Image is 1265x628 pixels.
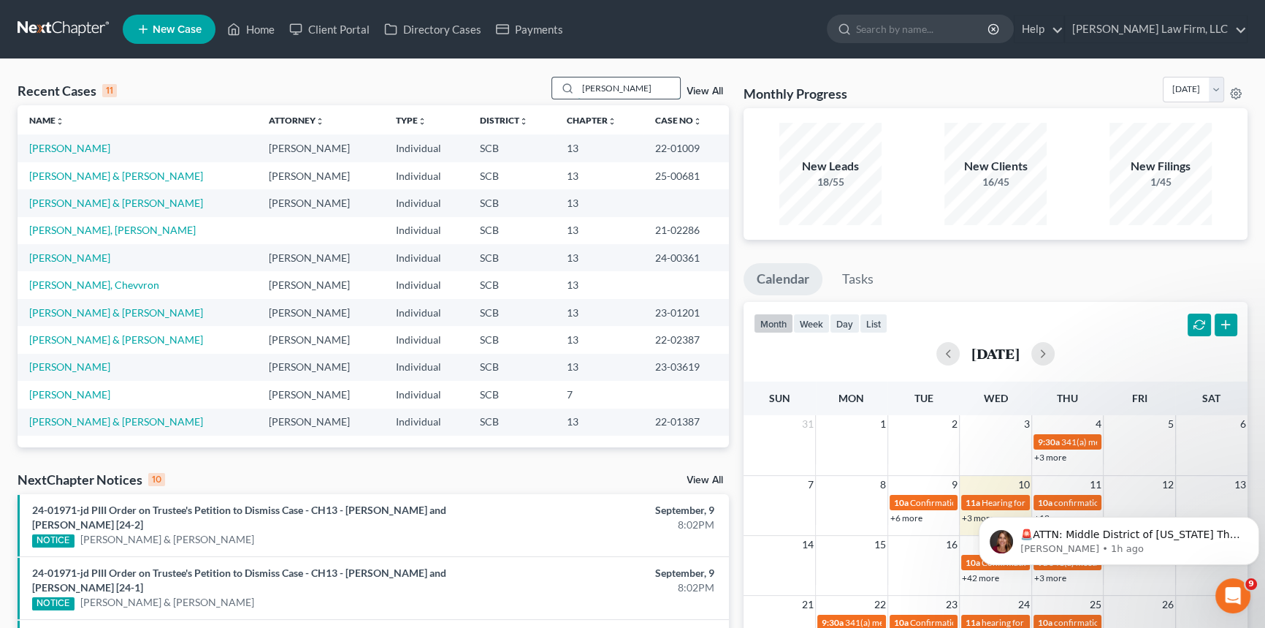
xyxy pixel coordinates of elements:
[467,189,554,216] td: SCB
[687,86,723,97] a: View All
[18,471,165,488] div: NextChapter Notices
[1166,415,1175,433] span: 5
[396,115,427,126] a: Typeunfold_more
[829,263,887,295] a: Tasks
[643,354,729,381] td: 23-03619
[860,314,887,333] button: list
[148,473,165,486] div: 10
[555,409,644,436] td: 13
[1202,392,1220,404] span: Sat
[497,580,714,595] div: 8:02PM
[567,115,616,126] a: Chapterunfold_more
[1109,158,1212,175] div: New Filings
[555,354,644,381] td: 13
[257,244,384,271] td: [PERSON_NAME]
[467,381,554,408] td: SCB
[1061,436,1202,447] span: 341(a) meeting for [PERSON_NAME]
[479,115,527,126] a: Districtunfold_more
[257,271,384,298] td: [PERSON_NAME]
[555,326,644,353] td: 13
[643,244,729,271] td: 24-00361
[800,536,815,553] span: 14
[1038,617,1052,628] span: 10a
[744,85,847,102] h3: Monthly Progress
[467,162,554,189] td: SCB
[643,217,729,244] td: 21-02286
[873,536,887,553] span: 15
[643,326,729,353] td: 22-02387
[1034,452,1066,463] a: +3 more
[257,189,384,216] td: [PERSON_NAME]
[1014,16,1063,42] a: Help
[830,314,860,333] button: day
[555,135,644,162] td: 13
[655,115,702,126] a: Case Nounfold_more
[687,475,723,485] a: View All
[1017,476,1031,493] span: 10
[32,597,74,610] div: NOTICE
[384,326,467,353] td: Individual
[102,84,117,97] div: 11
[384,244,467,271] td: Individual
[257,381,384,408] td: [PERSON_NAME]
[29,170,203,182] a: [PERSON_NAME] & [PERSON_NAME]
[744,263,822,295] a: Calendar
[845,617,986,628] span: 341(a) meeting for [PERSON_NAME]
[555,189,644,216] td: 13
[384,135,467,162] td: Individual
[822,617,844,628] span: 9:30a
[1054,617,1218,628] span: confirmation hearing for [PERSON_NAME]
[257,326,384,353] td: [PERSON_NAME]
[1233,476,1247,493] span: 13
[467,271,554,298] td: SCB
[29,415,203,428] a: [PERSON_NAME] & [PERSON_NAME]
[793,314,830,333] button: week
[269,115,324,126] a: Attorneyunfold_more
[29,388,110,401] a: [PERSON_NAME]
[856,15,990,42] input: Search by name...
[973,486,1265,589] iframe: Intercom notifications message
[18,82,117,99] div: Recent Cases
[467,217,554,244] td: SCB
[944,158,1047,175] div: New Clients
[555,244,644,271] td: 13
[29,142,110,154] a: [PERSON_NAME]
[966,617,980,628] span: 11a
[1017,596,1031,613] span: 24
[467,135,554,162] td: SCB
[693,117,702,126] i: unfold_more
[257,354,384,381] td: [PERSON_NAME]
[608,117,616,126] i: unfold_more
[1161,476,1175,493] span: 12
[983,392,1007,404] span: Wed
[1065,16,1247,42] a: [PERSON_NAME] Law Firm, LLC
[879,415,887,433] span: 1
[220,16,282,42] a: Home
[643,162,729,189] td: 25-00681
[316,117,324,126] i: unfold_more
[384,354,467,381] td: Individual
[966,557,980,568] span: 10a
[80,532,254,547] a: [PERSON_NAME] & [PERSON_NAME]
[982,617,1094,628] span: hearing for [PERSON_NAME]
[467,244,554,271] td: SCB
[384,162,467,189] td: Individual
[497,518,714,532] div: 8:02PM
[29,197,203,209] a: [PERSON_NAME] & [PERSON_NAME]
[519,117,527,126] i: unfold_more
[1132,392,1147,404] span: Fri
[467,326,554,353] td: SCB
[32,567,446,594] a: 24-01971-jd PIII Order on Trustee's Petition to Dismiss Case - CH13 - [PERSON_NAME] and [PERSON_N...
[879,476,887,493] span: 8
[950,476,959,493] span: 9
[838,392,864,404] span: Mon
[1088,596,1103,613] span: 25
[555,381,644,408] td: 7
[1088,476,1103,493] span: 11
[418,117,427,126] i: unfold_more
[910,617,1077,628] span: Confirmation Hearing for [PERSON_NAME]
[643,135,729,162] td: 22-01009
[1239,415,1247,433] span: 6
